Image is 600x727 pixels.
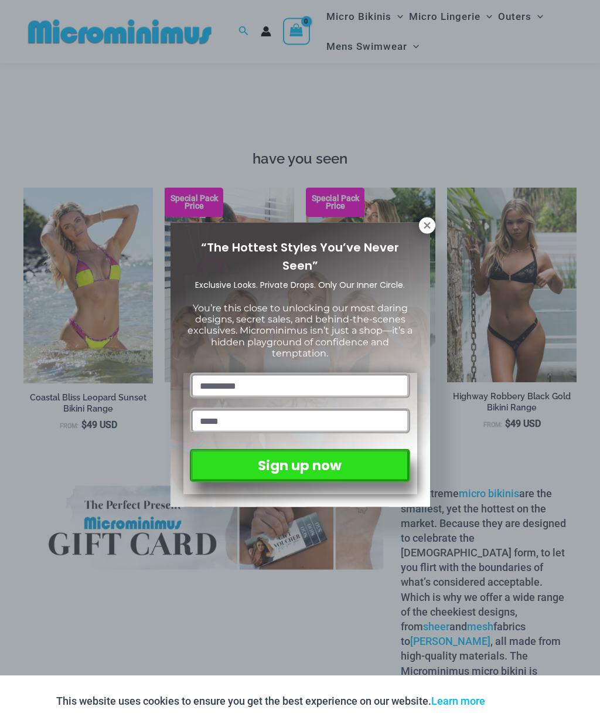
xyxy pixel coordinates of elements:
span: Exclusive Looks. Private Drops. Only Our Inner Circle. [195,279,405,291]
button: Close [419,218,435,234]
span: You’re this close to unlocking our most daring designs, secret sales, and behind-the-scenes exclu... [187,303,412,359]
button: Accept [494,687,544,715]
a: Learn more [431,695,485,707]
p: This website uses cookies to ensure you get the best experience on our website. [56,692,485,710]
span: “The Hottest Styles You’ve Never Seen” [201,239,399,274]
button: Sign up now [190,449,410,483]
